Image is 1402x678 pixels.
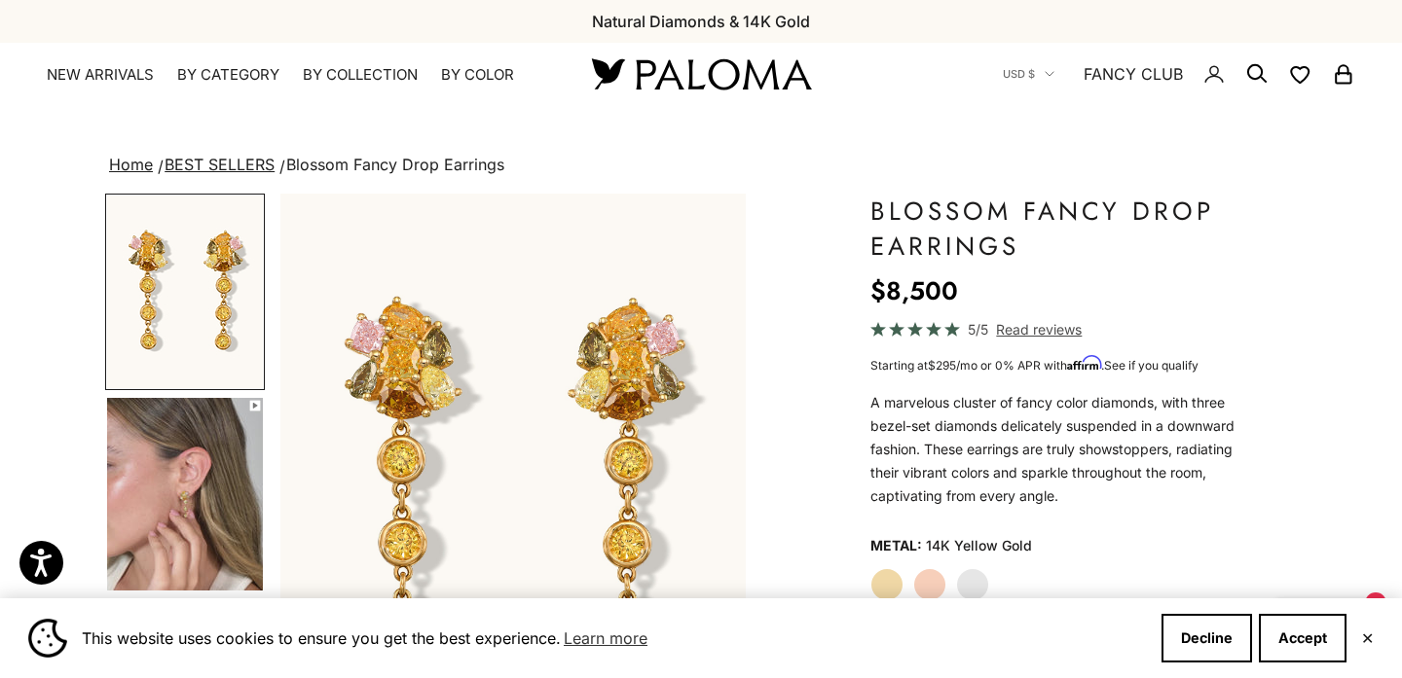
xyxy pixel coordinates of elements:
span: Starting at /mo or 0% APR with . [870,358,1199,373]
a: FANCY CLUB [1084,61,1183,87]
span: 5/5 [968,318,988,340]
a: 5/5 Read reviews [870,318,1248,340]
p: A marvelous cluster of fancy color diamonds, with three bezel-set diamonds delicately suspended i... [870,391,1248,508]
nav: Secondary navigation [1003,43,1355,105]
button: Go to item 4 [105,396,265,592]
legend: Metal: [870,531,922,560]
summary: By Category [177,65,279,85]
span: Read reviews [996,318,1082,340]
button: USD $ [1003,65,1054,83]
span: $295 [928,358,956,373]
img: Cookie banner [28,619,67,658]
span: This website uses cookies to ensure you get the best experience. [82,624,1146,653]
a: BEST SELLERS [165,155,275,174]
nav: breadcrumbs [105,152,1297,179]
button: Go to item 1 [105,194,265,390]
img: #YellowGold #RoseGold #WhiteGold [107,398,263,590]
p: Natural Diamonds & 14K Gold [592,9,810,34]
a: Learn more [561,624,650,653]
button: Accept [1259,614,1347,662]
span: USD $ [1003,65,1035,83]
variant-option-value: 14K Yellow Gold [926,531,1032,560]
h1: Blossom Fancy Drop Earrings [870,194,1248,264]
nav: Primary navigation [47,65,545,85]
span: Affirm [1067,356,1101,371]
summary: By Color [441,65,514,85]
a: NEW ARRIVALS [47,65,154,85]
img: #YellowGold [107,196,263,388]
summary: By Collection [303,65,418,85]
button: Close [1361,632,1374,644]
span: Blossom Fancy Drop Earrings [286,155,504,174]
sale-price: $8,500 [870,271,958,310]
a: Home [109,155,153,174]
a: See if you qualify - Learn more about Affirm Financing (opens in modal) [1104,358,1199,373]
button: Decline [1162,614,1252,662]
